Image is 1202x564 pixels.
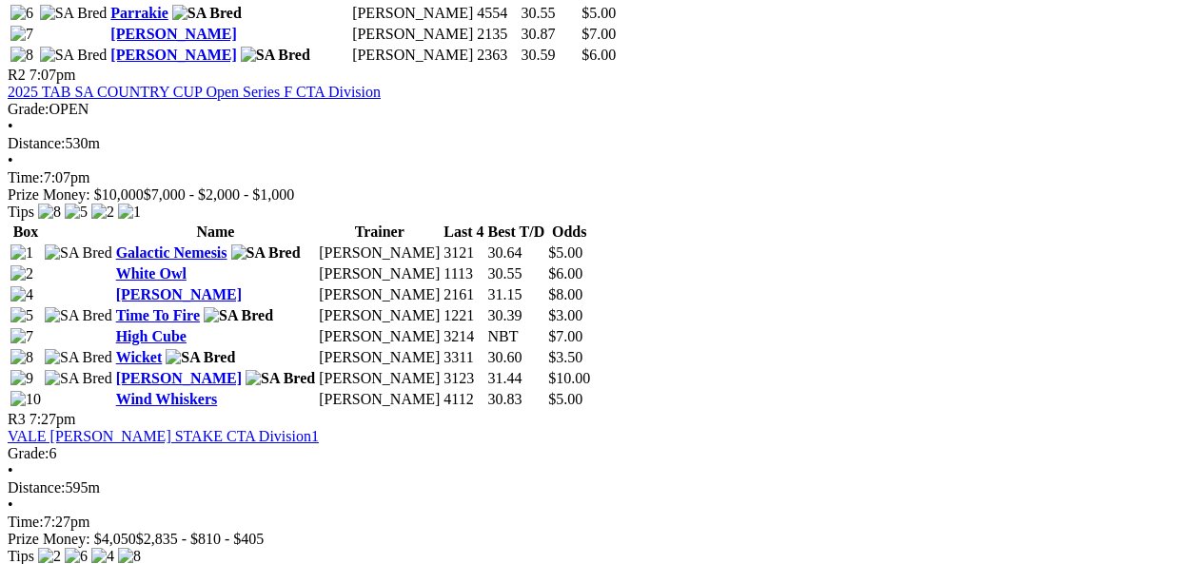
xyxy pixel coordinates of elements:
a: White Owl [116,265,187,282]
img: SA Bred [45,349,112,366]
img: SA Bred [45,370,112,387]
a: Galactic Nemesis [116,244,227,261]
th: Trainer [318,223,441,242]
th: Odds [547,223,591,242]
span: R2 [8,67,26,83]
td: [PERSON_NAME] [318,285,441,304]
span: Distance: [8,479,65,496]
td: 31.44 [487,369,546,388]
span: • [8,496,13,513]
td: 2161 [443,285,484,304]
img: SA Bred [172,5,242,22]
td: [PERSON_NAME] [318,348,441,367]
td: 2363 [476,46,518,65]
img: 2 [10,265,33,282]
span: • [8,462,13,478]
div: Prize Money: $4,050 [8,531,1194,548]
img: 7 [10,26,33,43]
span: Tips [8,204,34,220]
span: $6.00 [548,265,582,282]
img: SA Bred [241,47,310,64]
th: Best T/D [487,223,546,242]
td: 2135 [476,25,518,44]
td: [PERSON_NAME] [318,390,441,409]
img: 8 [10,349,33,366]
span: R3 [8,411,26,427]
td: [PERSON_NAME] [351,4,474,23]
span: $2,835 - $810 - $405 [136,531,265,547]
td: [PERSON_NAME] [318,264,441,283]
img: SA Bred [246,370,315,387]
img: SA Bred [166,349,235,366]
img: SA Bred [40,47,108,64]
a: VALE [PERSON_NAME] STAKE CTA Division1 [8,428,319,444]
img: 7 [10,328,33,345]
img: SA Bred [204,307,273,324]
td: 1221 [443,306,484,325]
img: SA Bred [231,244,301,262]
img: 10 [10,391,41,408]
td: 31.15 [487,285,546,304]
td: 30.55 [487,264,546,283]
td: 30.83 [487,390,546,409]
a: Time To Fire [116,307,200,323]
img: 4 [10,286,33,303]
td: 30.64 [487,243,546,263]
td: [PERSON_NAME] [318,369,441,388]
span: • [8,118,13,134]
img: SA Bred [45,307,112,324]
td: 3214 [443,327,484,346]
img: 1 [10,244,33,262]
td: [PERSON_NAME] [318,243,441,263]
div: 530m [8,135,1194,152]
span: $3.50 [548,349,582,365]
a: [PERSON_NAME] [110,47,236,63]
span: Time: [8,514,44,530]
img: 6 [10,5,33,22]
a: Wind Whiskers [116,391,218,407]
td: 30.39 [487,306,546,325]
td: 3121 [443,243,484,263]
th: Last 4 [443,223,484,242]
div: Prize Money: $10,000 [8,186,1194,204]
img: 8 [38,204,61,221]
a: [PERSON_NAME] [110,26,236,42]
a: Wicket [116,349,163,365]
span: $6.00 [581,47,616,63]
span: Box [13,224,39,240]
span: Grade: [8,101,49,117]
img: 1 [118,204,141,221]
span: $3.00 [548,307,582,323]
span: 7:27pm [30,411,76,427]
img: SA Bred [45,244,112,262]
span: Time: [8,169,44,185]
td: 30.55 [521,4,580,23]
td: 4112 [443,390,484,409]
img: 9 [10,370,33,387]
td: [PERSON_NAME] [318,306,441,325]
span: 7:07pm [30,67,76,83]
span: $5.00 [548,244,582,261]
td: 30.87 [521,25,580,44]
span: $7,000 - $2,000 - $1,000 [144,186,295,203]
div: OPEN [8,101,1194,118]
img: 5 [10,307,33,324]
span: • [8,152,13,168]
span: $8.00 [548,286,582,302]
div: 7:07pm [8,169,1194,186]
a: [PERSON_NAME] [116,370,242,386]
td: 1113 [443,264,484,283]
div: 6 [8,445,1194,462]
div: 7:27pm [8,514,1194,531]
td: [PERSON_NAME] [318,327,441,346]
img: 5 [65,204,88,221]
td: 4554 [476,4,518,23]
td: 3123 [443,369,484,388]
span: $10.00 [548,370,590,386]
td: [PERSON_NAME] [351,46,474,65]
img: 2 [91,204,114,221]
span: $5.00 [581,5,616,21]
th: Name [115,223,317,242]
img: 8 [10,47,33,64]
span: Grade: [8,445,49,461]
